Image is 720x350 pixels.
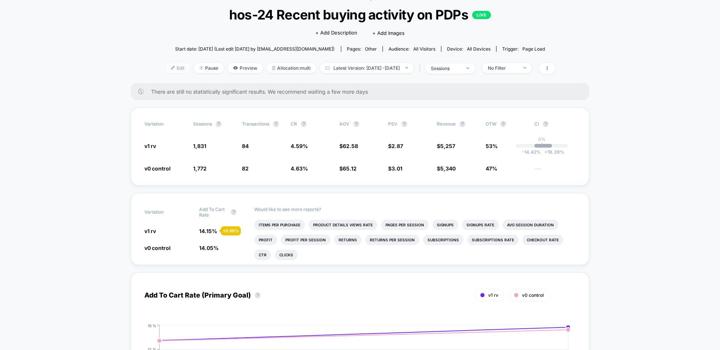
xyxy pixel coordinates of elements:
[432,220,458,230] li: Signups
[309,220,377,230] li: Product Details Views Rate
[221,226,241,235] div: + 0.66 %
[267,63,316,73] span: Allocation: multi
[273,121,279,127] button: ?
[343,165,357,172] span: 65.12
[339,121,349,127] span: AOV
[437,165,456,172] span: $
[347,46,377,52] div: Pages:
[199,66,203,70] img: end
[486,121,527,127] span: OTW
[325,66,330,70] img: calendar
[175,46,334,52] span: Start date: [DATE] (Last edit [DATE] by [EMAIL_ADDRESS][DOMAIN_NAME])
[184,7,535,22] span: hos-24 Recent buying activity on PDPs
[431,66,461,71] div: sessions
[391,143,403,149] span: 2.87
[372,30,405,36] span: + Add Images
[339,143,358,149] span: $
[144,121,186,127] span: Variation
[388,121,397,127] span: PSV
[254,250,271,260] li: Ctr
[388,143,403,149] span: $
[144,245,171,251] span: v0 control
[381,220,429,230] li: Pages Per Session
[343,143,358,149] span: 62.58
[467,235,519,245] li: Subscriptions Rate
[242,165,249,172] span: 82
[437,143,455,149] span: $
[462,220,499,230] li: Signups Rate
[534,166,576,172] span: ---
[365,235,419,245] li: Returns Per Session
[193,143,206,149] span: 1,831
[388,165,402,172] span: $
[315,29,357,37] span: + Add Description
[441,46,496,52] span: Device:
[193,121,212,127] span: Sessions
[486,143,498,149] span: 53%
[255,292,261,298] button: ?
[242,121,269,127] span: Transactions
[144,228,156,234] span: v1 rv
[541,149,564,155] span: 18.39 %
[538,136,546,142] p: 0%
[522,235,563,245] li: Checkout Rate
[488,292,498,298] span: v1 rv
[171,66,175,70] img: edit
[522,46,545,52] span: Page Load
[254,206,576,212] p: Would like to see more reports?
[472,11,491,19] p: LIVE
[291,143,308,149] span: 4.59 %
[413,46,435,52] span: All Visitors
[148,323,156,328] tspan: 16 %
[144,206,186,218] span: Variation
[440,143,455,149] span: 5,257
[194,63,224,73] span: Pause
[199,245,219,251] span: 14.05 %
[523,67,526,69] img: end
[275,250,298,260] li: Clicks
[502,46,545,52] div: Trigger:
[228,63,263,73] span: Preview
[486,165,497,172] span: 47%
[522,149,541,155] span: -14.42 %
[541,142,543,148] p: |
[144,143,156,149] span: v1 rv
[151,88,574,95] span: There are still no statistically significant results. We recommend waiting a few more days
[365,46,377,52] span: other
[339,165,357,172] span: $
[417,63,425,74] span: |
[320,63,414,73] span: Latest Version: [DATE] - [DATE]
[231,209,237,215] button: ?
[466,67,469,69] img: end
[353,121,359,127] button: ?
[291,165,308,172] span: 4.63 %
[165,63,190,73] span: Edit
[254,235,277,245] li: Profit
[459,121,465,127] button: ?
[199,228,217,234] span: 14.15 %
[272,66,275,70] img: rebalance
[254,220,305,230] li: Items Per Purchase
[388,46,435,52] div: Audience:
[242,143,249,149] span: 84
[405,67,408,69] img: end
[391,165,402,172] span: 3.01
[500,121,506,127] button: ?
[534,121,576,127] span: CI
[522,292,544,298] span: v0 control
[281,235,330,245] li: Profit Per Session
[334,235,361,245] li: Returns
[199,206,227,218] span: Add To Cart Rate
[291,121,297,127] span: CR
[216,121,222,127] button: ?
[144,165,171,172] span: v0 control
[193,165,207,172] span: 1,772
[423,235,463,245] li: Subscriptions
[467,46,490,52] span: all devices
[440,165,456,172] span: 5,340
[502,220,558,230] li: Avg Session Duration
[488,65,518,71] div: No Filter
[401,121,407,127] button: ?
[544,149,547,155] span: +
[437,121,456,127] span: Revenue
